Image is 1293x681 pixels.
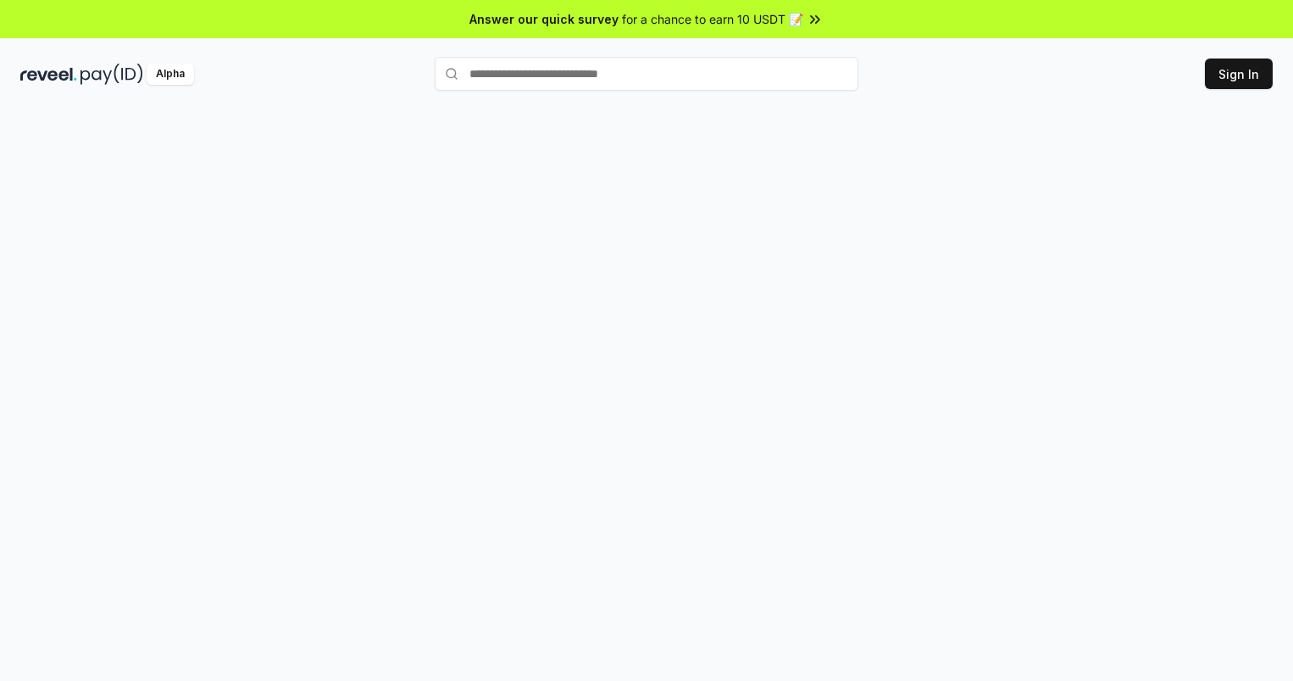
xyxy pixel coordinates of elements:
div: Alpha [147,64,194,85]
img: reveel_dark [20,64,77,85]
span: for a chance to earn 10 USDT 📝 [622,10,803,28]
img: pay_id [80,64,143,85]
span: Answer our quick survey [469,10,619,28]
button: Sign In [1205,59,1273,89]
